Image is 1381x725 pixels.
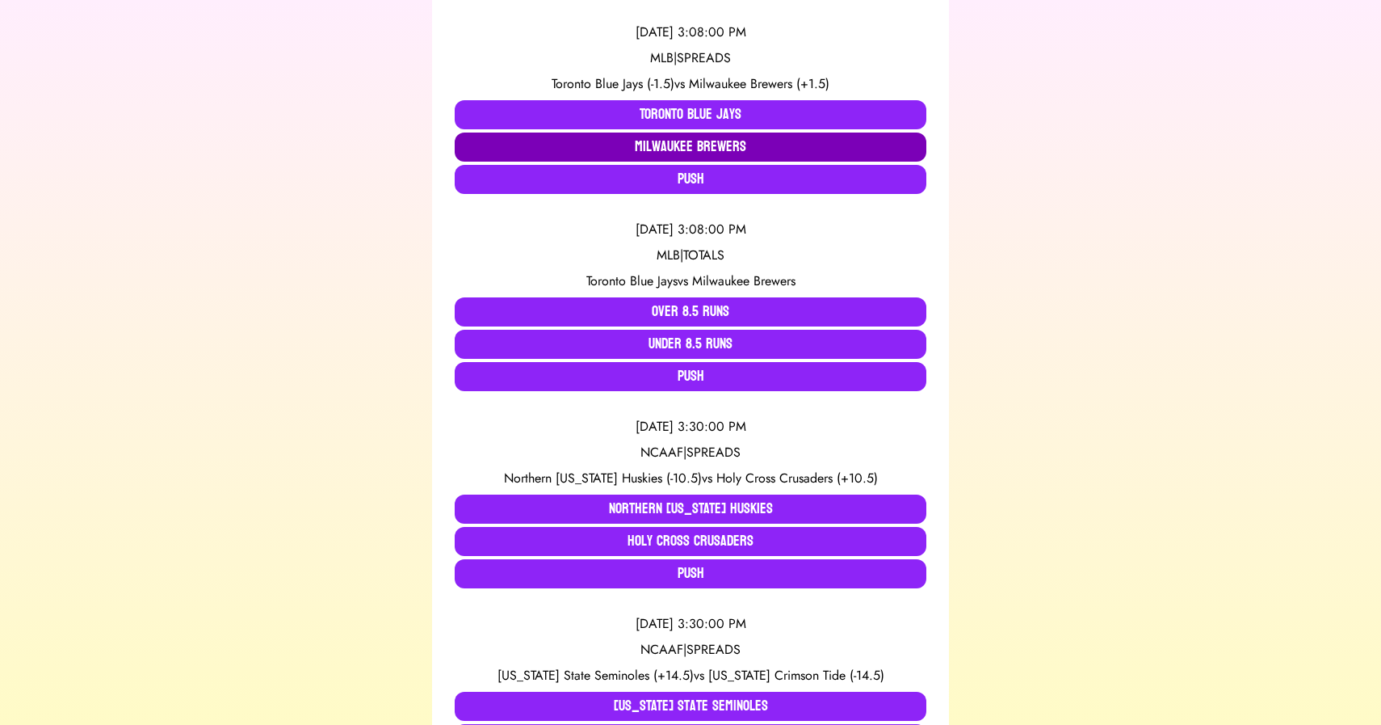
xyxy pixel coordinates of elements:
span: Milwaukee Brewers (+1.5) [689,74,829,93]
button: Under 8.5 Runs [455,330,926,359]
span: [US_STATE] State Seminoles (+14.5) [497,666,694,685]
div: vs [455,272,926,291]
button: Toronto Blue Jays [455,100,926,129]
button: Northern [US_STATE] Huskies [455,495,926,524]
div: MLB | SPREADS [455,48,926,68]
div: [DATE] 3:30:00 PM [455,614,926,634]
button: Over 8.5 Runs [455,297,926,327]
span: Toronto Blue Jays [586,272,678,290]
button: Push [455,165,926,194]
span: Northern [US_STATE] Huskies (-10.5) [504,469,702,487]
div: [DATE] 3:08:00 PM [455,220,926,239]
button: Push [455,362,926,391]
span: [US_STATE] Crimson Tide (-14.5) [708,666,884,685]
div: NCAAF | SPREADS [455,640,926,660]
div: MLB | TOTALS [455,246,926,265]
div: vs [455,666,926,685]
button: Push [455,559,926,588]
button: Holy Cross Crusaders [455,527,926,556]
button: [US_STATE] State Seminoles [455,692,926,721]
button: Milwaukee Brewers [455,133,926,162]
div: [DATE] 3:30:00 PM [455,417,926,436]
div: NCAAF | SPREADS [455,443,926,462]
div: vs [455,469,926,488]
div: [DATE] 3:08:00 PM [455,23,926,42]
span: Milwaukee Brewers [692,272,795,290]
span: Toronto Blue Jays (-1.5) [552,74,674,93]
div: vs [455,74,926,94]
span: Holy Cross Crusaders (+10.5) [716,469,878,487]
